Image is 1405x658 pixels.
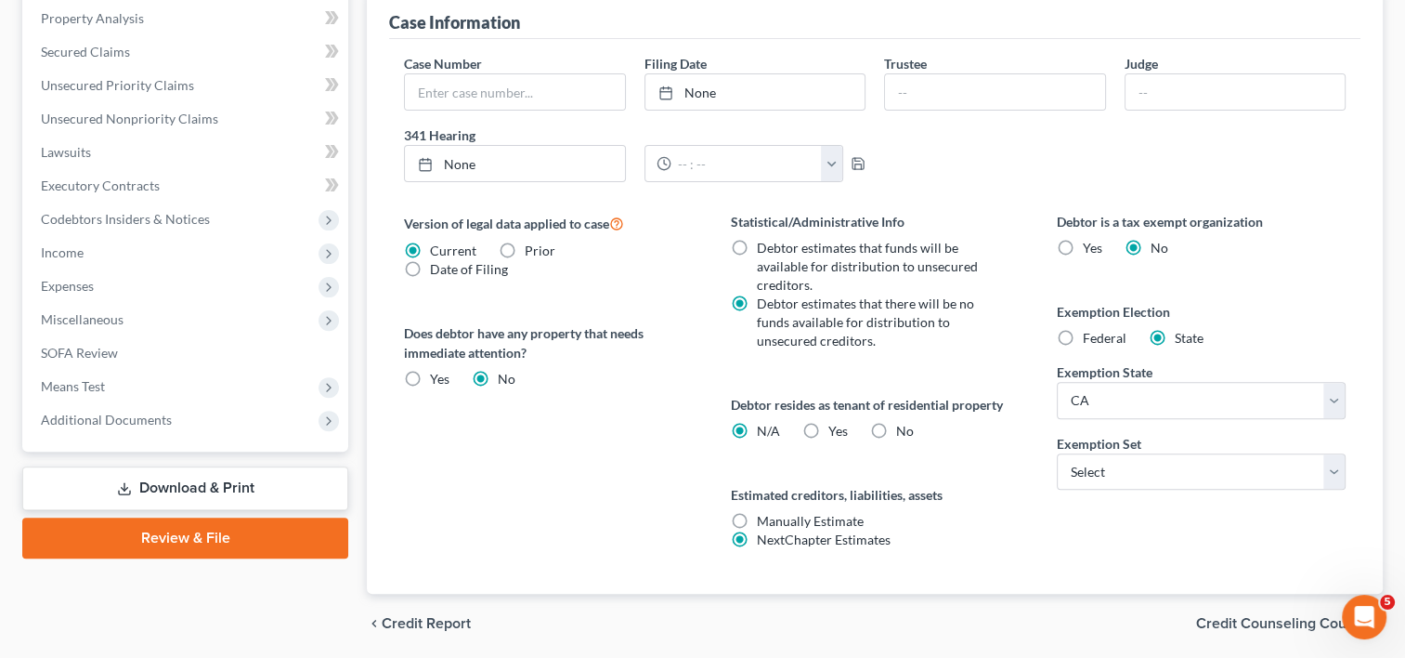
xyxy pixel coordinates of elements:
input: -- : -- [671,146,822,181]
label: Exemption State [1057,362,1152,382]
span: Property Analysis [41,10,144,26]
span: No [498,371,515,387]
label: Debtor is a tax exempt organization [1057,212,1346,231]
span: Yes [828,423,848,439]
span: Miscellaneous [41,311,124,327]
a: Review & File [22,518,348,559]
span: No [1151,240,1168,256]
label: Exemption Election [1057,302,1346,322]
span: Credit Counseling Course [1196,616,1368,631]
i: chevron_left [367,616,382,631]
label: Judge [1125,54,1158,73]
label: Filing Date [644,54,707,73]
label: Exemption Set [1057,434,1141,454]
span: 5 [1380,595,1395,610]
a: Lawsuits [26,136,348,169]
span: Manually Estimate [757,513,864,529]
span: State [1175,330,1203,346]
span: SOFA Review [41,345,118,361]
a: None [645,74,865,110]
span: No [896,423,914,439]
span: N/A [757,423,780,439]
span: NextChapter Estimates [757,532,891,547]
span: Executory Contracts [41,178,160,193]
span: Yes [430,371,449,387]
label: Estimated creditors, liabilities, assets [731,485,1020,505]
span: Codebtors Insiders & Notices [41,211,210,227]
a: Unsecured Priority Claims [26,69,348,102]
iframe: Intercom live chat [1342,595,1386,639]
span: Additional Documents [41,412,172,428]
span: Debtor estimates that funds will be available for distribution to unsecured creditors. [757,240,978,293]
input: Enter case number... [405,74,624,110]
input: -- [885,74,1104,110]
button: Credit Counseling Course chevron_right [1196,616,1383,631]
span: Unsecured Nonpriority Claims [41,111,218,126]
span: Lawsuits [41,144,91,160]
span: Federal [1083,330,1126,346]
label: Statistical/Administrative Info [731,212,1020,231]
label: Trustee [884,54,927,73]
span: Date of Filing [430,261,508,277]
span: Yes [1083,240,1102,256]
div: Case Information [389,11,520,33]
span: Credit Report [382,616,471,631]
a: Executory Contracts [26,169,348,203]
label: 341 Hearing [395,125,875,145]
span: Debtor estimates that there will be no funds available for distribution to unsecured creditors. [757,296,974,349]
button: chevron_left Credit Report [367,616,471,631]
input: -- [1125,74,1345,110]
a: Download & Print [22,467,348,510]
a: SOFA Review [26,336,348,370]
span: Income [41,244,84,260]
span: Secured Claims [41,44,130,59]
a: None [405,146,624,181]
a: Secured Claims [26,35,348,69]
span: Prior [525,243,555,258]
span: Current [430,243,476,258]
label: Version of legal data applied to case [404,212,693,234]
label: Debtor resides as tenant of residential property [731,395,1020,415]
a: Unsecured Nonpriority Claims [26,102,348,136]
label: Does debtor have any property that needs immediate attention? [404,323,693,362]
a: Property Analysis [26,2,348,35]
span: Expenses [41,278,94,294]
span: Means Test [41,378,105,394]
span: Unsecured Priority Claims [41,77,194,93]
label: Case Number [404,54,482,73]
